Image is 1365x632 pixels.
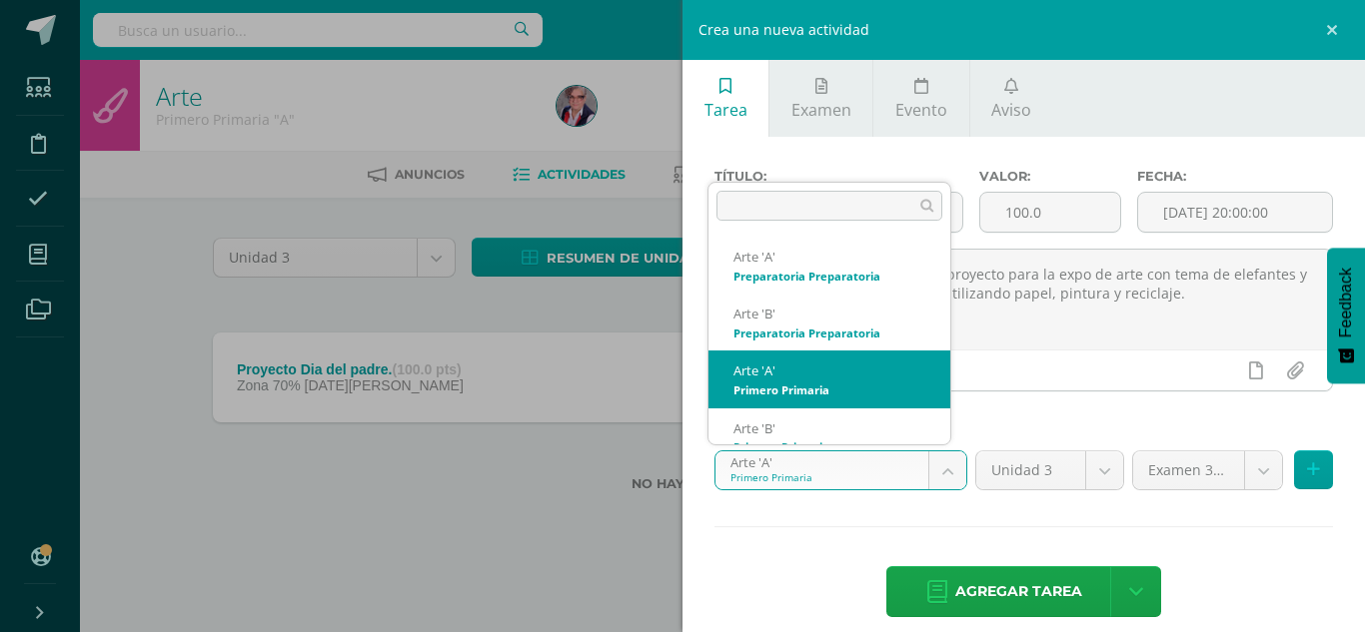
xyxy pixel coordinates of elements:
div: Primero Primaria [733,441,925,452]
div: Primero Primaria [733,384,925,395]
div: Arte 'B' [733,306,925,322]
div: Arte 'B' [733,420,925,437]
div: Arte 'A' [733,362,925,379]
div: Preparatoria Preparatoria [733,271,925,282]
div: Preparatoria Preparatoria [733,327,925,338]
div: Arte 'A' [733,249,925,266]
